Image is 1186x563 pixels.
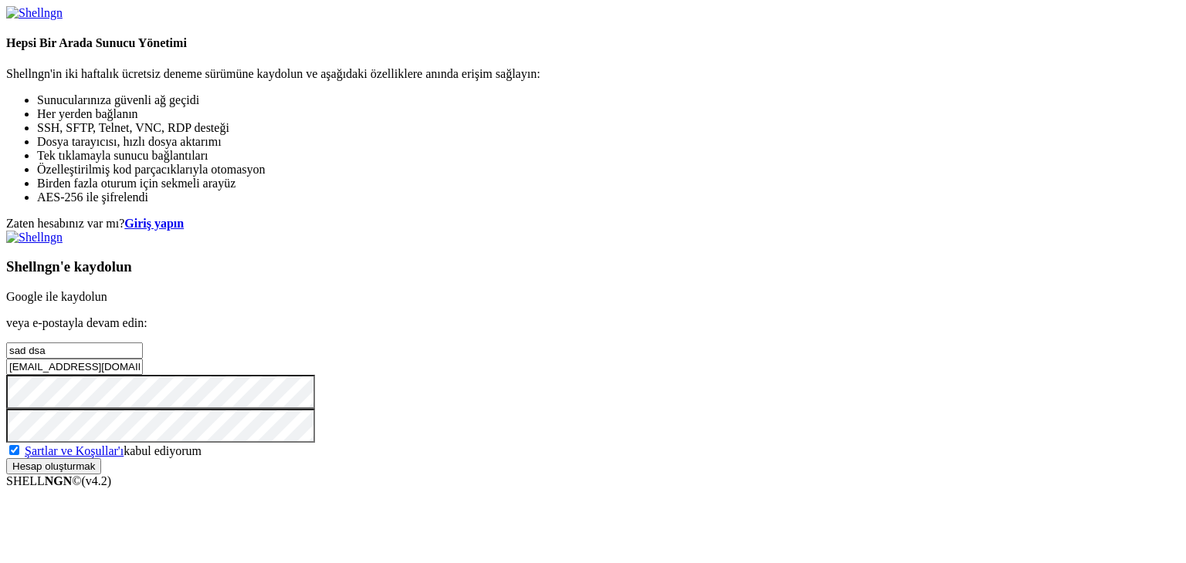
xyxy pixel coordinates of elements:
font: kabul ediyorum [124,444,202,457]
font: 4.2 [92,474,107,487]
font: SSH, SFTP, Telnet, VNC, RDP desteği [37,121,229,134]
font: SHELL [6,474,45,487]
a: Şartlar ve Koşullar'ı [25,444,124,457]
input: Ad Soyad [6,342,143,359]
font: Dosya tarayıcısı, hızlı dosya aktarımı [37,135,222,148]
font: Birden fazla oturum için sekmeli arayüz [37,177,236,190]
font: © [72,474,81,487]
input: Şartlar ve Koşullar'ıkabul ediyorum [9,445,19,455]
font: Shellngn'in iki haftalık ücretsiz deneme sürümüne kaydolun ve aşağıdaki özelliklere anında erişim... [6,67,540,80]
font: NGN [45,474,73,487]
input: E-posta adresi [6,359,143,375]
a: Giriş yapın [124,217,184,230]
font: Özelleştirilmiş kod parçacıklarıyla otomasyon [37,163,265,176]
font: (v [82,474,92,487]
font: Hepsi Bir Arada Sunucu Yönetimi [6,36,187,49]
font: veya e-postayla devam edin: [6,316,147,329]
img: Shellngn [6,6,63,20]
font: Sunucularınıza güvenli ağ geçidi [37,93,199,106]
input: Hesap oluşturmak [6,458,101,474]
img: Shellngn [6,231,63,244]
font: Zaten hesabınız var mı? [6,217,124,230]
font: Tek tıklamayla sunucu bağlantıları [37,149,208,162]
font: Shellngn'e kaydolun [6,258,132,275]
span: 4.2.0 [82,474,112,487]
font: ) [107,474,111,487]
font: Google ile kaydolun [6,290,107,303]
font: Her yerden bağlanın [37,107,138,120]
font: AES-256 ile şifrelendi [37,190,148,204]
